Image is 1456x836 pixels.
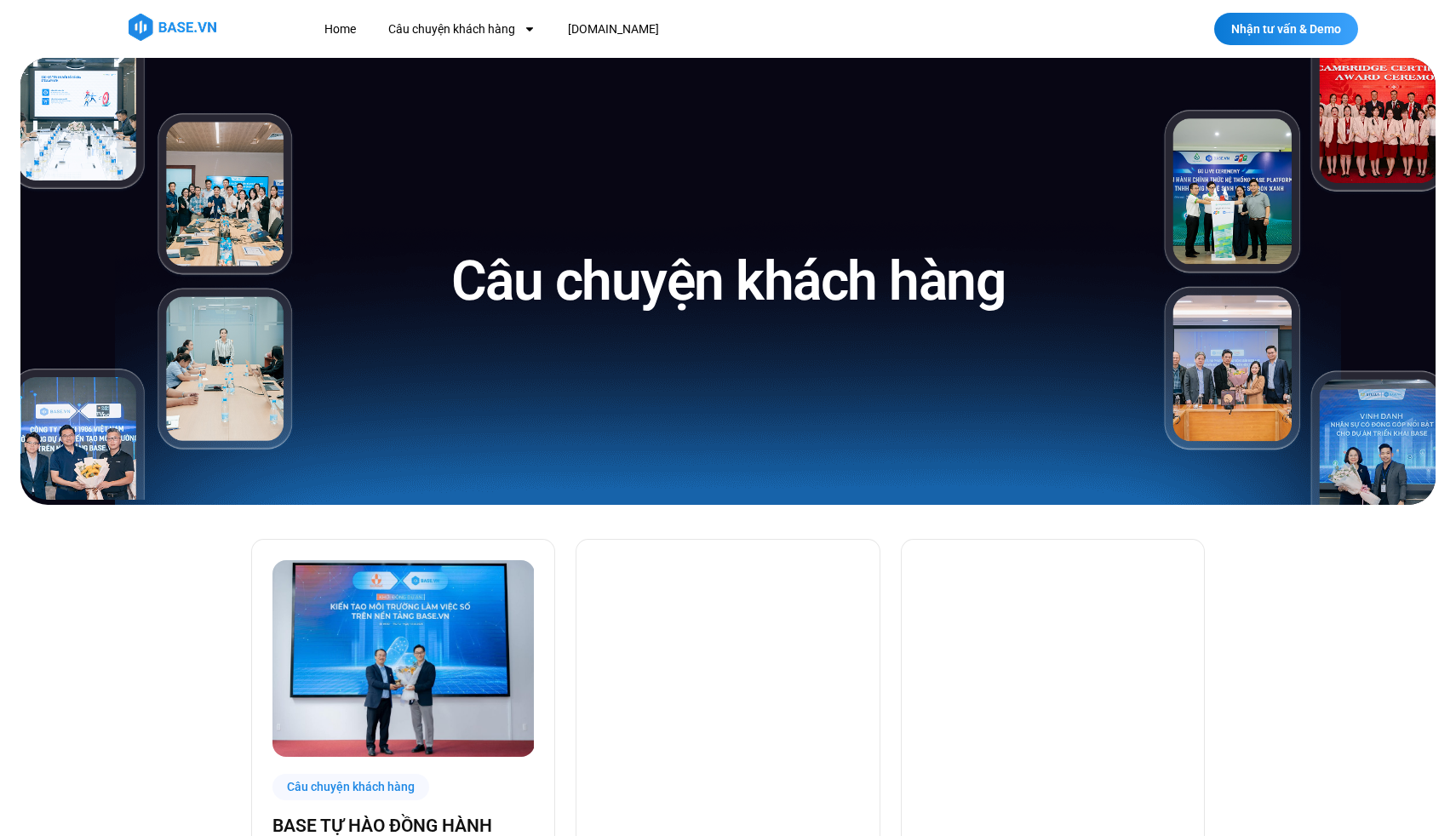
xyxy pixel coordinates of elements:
a: Câu chuyện khách hàng [375,14,548,45]
a: [DOMAIN_NAME] [555,14,672,45]
nav: Menu [312,14,972,45]
a: Nhận tư vấn & Demo [1214,13,1358,45]
div: Câu chuyện khách hàng [272,774,429,800]
h1: Câu chuyện khách hàng [451,246,1006,317]
span: Nhận tư vấn & Demo [1231,23,1341,35]
a: Home [312,14,369,45]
